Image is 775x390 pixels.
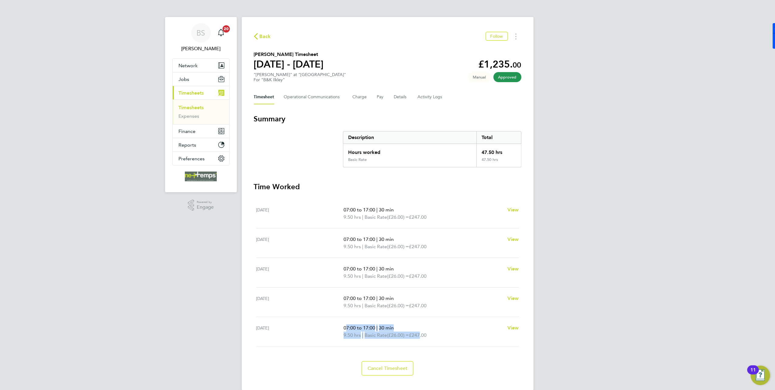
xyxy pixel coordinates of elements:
div: [DATE] [256,324,344,339]
span: This timesheet was manually created. [468,72,491,82]
span: 07:00 to 17:00 [344,295,375,301]
div: 47.50 hrs [476,157,521,167]
app-decimal: £1,235. [479,58,521,70]
button: Network [173,59,229,72]
a: View [507,206,519,214]
button: Activity Logs [418,90,443,104]
button: Pay [377,90,384,104]
span: 00 [513,61,521,69]
span: (£26.00) = [387,273,409,279]
div: Total [476,131,521,144]
div: "[PERSON_NAME]" at "[GEOGRAPHIC_DATA]" [254,72,346,82]
span: 07:00 to 17:00 [344,236,375,242]
span: Powered by [197,200,214,205]
span: This timesheet has been approved. [493,72,521,82]
h2: [PERSON_NAME] Timesheet [254,51,324,58]
span: 07:00 to 17:00 [344,266,375,272]
span: 30 min [379,266,394,272]
button: Charge [353,90,367,104]
span: Reports [179,142,196,148]
a: 20 [215,23,227,43]
span: 9.50 hrs [344,214,361,220]
span: | [376,295,378,301]
div: For "B&K Ilkley" [254,77,346,82]
h1: [DATE] - [DATE] [254,58,324,70]
button: Finance [173,124,229,138]
span: 9.50 hrs [344,273,361,279]
button: Timesheets [173,86,229,99]
a: View [507,236,519,243]
span: Basic Rate [365,302,387,309]
span: Back [260,33,271,40]
button: Timesheets Menu [510,32,521,41]
div: [DATE] [256,295,344,309]
span: Cancel Timesheet [368,365,408,371]
a: View [507,324,519,332]
div: Description [343,131,477,144]
span: £247.00 [409,303,427,308]
button: Details [394,90,408,104]
span: Network [179,63,198,68]
h3: Summary [254,114,521,124]
div: [DATE] [256,236,344,250]
span: 07:00 to 17:00 [344,325,375,331]
span: View [507,207,519,213]
button: Timesheet [254,90,274,104]
span: 9.50 hrs [344,244,361,249]
span: 9.50 hrs [344,303,361,308]
div: Hours worked [343,144,477,157]
a: View [507,265,519,273]
a: BS[PERSON_NAME] [172,23,230,52]
a: Powered byEngage [188,200,214,211]
h3: Time Worked [254,182,521,192]
div: Basic Rate [348,157,367,162]
span: | [376,236,378,242]
button: Follow [486,32,508,41]
span: Preferences [179,156,205,162]
span: £247.00 [409,214,427,220]
img: net-temps-logo-retina.png [185,172,217,181]
span: Basic Rate [365,214,387,221]
button: Cancel Timesheet [362,361,414,376]
span: 9.50 hrs [344,332,361,338]
button: Preferences [173,152,229,165]
span: View [507,295,519,301]
button: Open Resource Center, 11 new notifications [751,366,770,385]
span: | [362,214,363,220]
span: 30 min [379,236,394,242]
div: 11 [750,370,756,378]
span: BS [197,29,205,37]
span: | [376,266,378,272]
span: Finance [179,128,196,134]
span: | [362,273,363,279]
span: 30 min [379,207,394,213]
div: 47.50 hrs [476,144,521,157]
button: Jobs [173,72,229,86]
span: Follow [490,33,503,39]
span: Engage [197,205,214,210]
span: Timesheets [179,90,204,96]
span: Basic Rate [365,332,387,339]
span: | [362,332,363,338]
a: Expenses [179,113,199,119]
span: (£26.00) = [387,332,409,338]
span: | [376,207,378,213]
button: Operational Communications [284,90,343,104]
span: £247.00 [409,273,427,279]
span: 30 min [379,295,394,301]
section: Timesheet [254,114,521,376]
span: View [507,266,519,272]
span: 07:00 to 17:00 [344,207,375,213]
span: | [362,244,363,249]
span: 30 min [379,325,394,331]
a: Timesheets [179,105,204,110]
span: Basic Rate [365,243,387,250]
span: £247.00 [409,332,427,338]
span: | [376,325,378,331]
a: Go to home page [172,172,230,181]
button: Reports [173,138,229,151]
div: Timesheets [173,99,229,124]
div: Summary [343,131,521,167]
span: View [507,325,519,331]
div: [DATE] [256,206,344,221]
